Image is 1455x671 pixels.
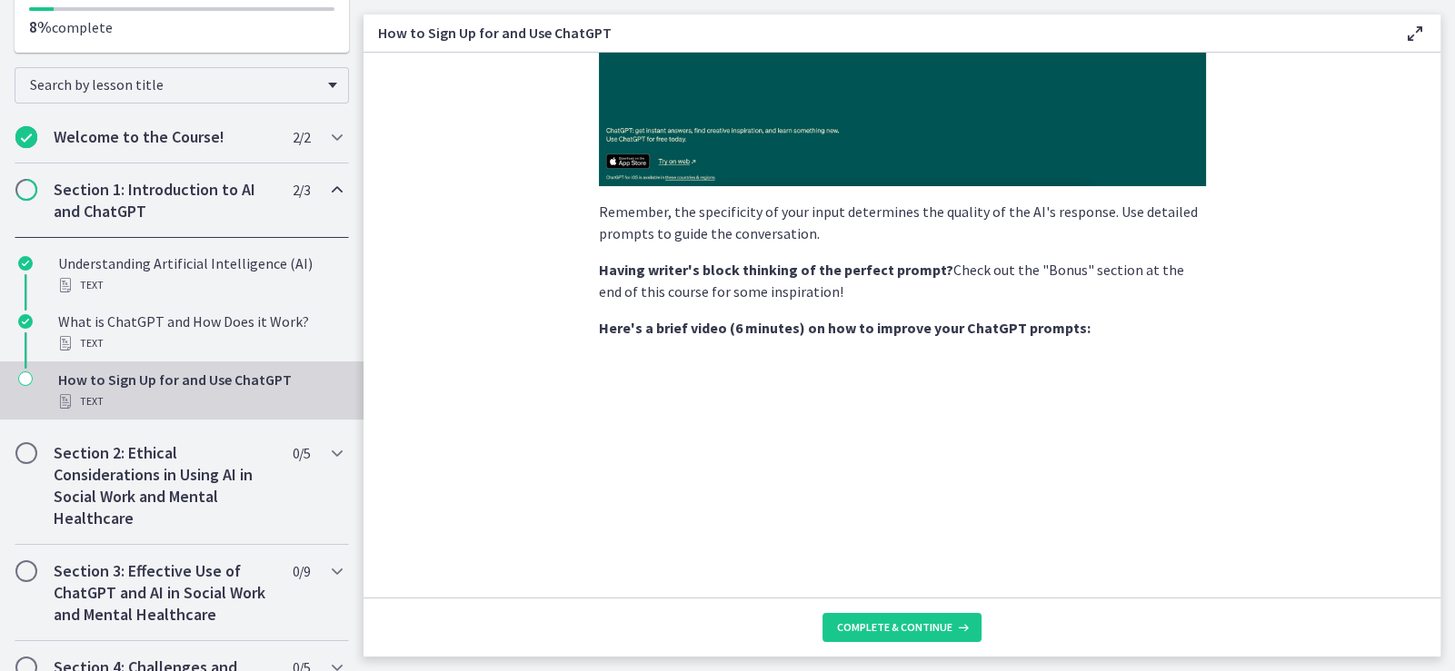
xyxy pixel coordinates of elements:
[58,274,342,296] div: Text
[837,620,952,635] span: Complete & continue
[15,126,37,148] i: Completed
[54,560,275,626] h2: Section 3: Effective Use of ChatGPT and AI in Social Work and Mental Healthcare
[15,67,349,104] div: Search by lesson title
[58,332,342,354] div: Text
[293,560,310,582] span: 0 / 9
[29,16,334,38] p: complete
[54,179,275,222] h2: Section 1: Introduction to AI and ChatGPT
[378,22,1375,44] h3: How to Sign Up for and Use ChatGPT
[293,126,310,148] span: 2 / 2
[54,442,275,529] h2: Section 2: Ethical Considerations in Using AI in Social Work and Mental Healthcare
[30,75,319,94] span: Search by lesson title
[599,201,1206,244] p: Remember, the specificity of your input determines the quality of the AI's response. Use detailed...
[822,613,982,642] button: Complete & continue
[18,256,33,271] i: Completed
[58,390,342,412] div: Text
[58,252,342,296] div: Understanding Artificial Intelligence (AI)
[18,314,33,329] i: Completed
[293,179,310,201] span: 2 / 3
[599,261,953,279] strong: Having writer's block thinking of the perfect prompt?
[58,311,342,354] div: What is ChatGPT and How Does it Work?
[599,259,1206,302] p: Check out the "Bonus" section at the end of this course for some inspiration!
[293,442,310,464] span: 0 / 5
[58,369,342,412] div: How to Sign Up for and Use ChatGPT
[54,126,275,148] h2: Welcome to the Course!
[599,319,1091,337] strong: Here's a brief video (6 minutes) on how to improve your ChatGPT prompts:
[29,16,52,37] span: 8%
